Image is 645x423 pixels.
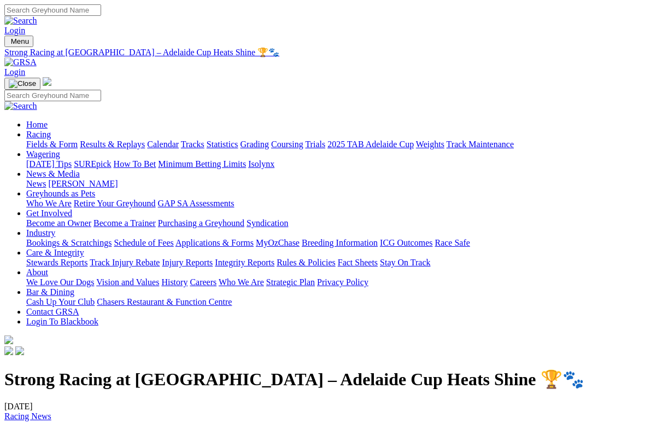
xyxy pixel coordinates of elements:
[161,277,187,287] a: History
[4,78,40,90] button: Toggle navigation
[26,277,94,287] a: We Love Our Dogs
[302,238,378,247] a: Breeding Information
[256,238,300,247] a: MyOzChase
[97,297,232,306] a: Chasers Restaurant & Function Centre
[26,120,48,129] a: Home
[74,199,156,208] a: Retire Your Greyhound
[207,140,238,149] a: Statistics
[158,159,246,169] a: Minimum Betting Limits
[4,402,51,421] span: [DATE]
[4,47,641,57] a: Strong Racing at [GEOGRAPHIC_DATA] – Adelaide Cup Heats Shine 🏆🐾
[26,159,72,169] a: [DATE] Tips
[190,277,216,287] a: Careers
[26,199,641,208] div: Greyhounds as Pets
[241,140,269,149] a: Grading
[96,277,159,287] a: Vision and Values
[26,268,48,277] a: About
[4,16,37,26] img: Search
[277,258,336,267] a: Rules & Policies
[4,335,13,344] img: logo-grsa-white.png
[4,36,33,47] button: Toggle navigation
[26,297,95,306] a: Cash Up Your Club
[147,140,179,149] a: Calendar
[26,277,641,287] div: About
[266,277,315,287] a: Strategic Plan
[175,238,254,247] a: Applications & Forms
[15,346,24,355] img: twitter.svg
[26,287,74,297] a: Bar & Dining
[4,90,101,101] input: Search
[26,238,112,247] a: Bookings & Scratchings
[48,179,118,188] a: [PERSON_NAME]
[247,218,288,228] a: Syndication
[26,218,641,228] div: Get Involved
[4,412,51,421] a: Racing News
[305,140,325,149] a: Trials
[114,238,173,247] a: Schedule of Fees
[26,248,84,257] a: Care & Integrity
[271,140,303,149] a: Coursing
[158,218,244,228] a: Purchasing a Greyhound
[26,179,641,189] div: News & Media
[416,140,444,149] a: Weights
[248,159,274,169] a: Isolynx
[435,238,470,247] a: Race Safe
[26,208,72,218] a: Get Involved
[4,369,641,390] h1: Strong Racing at [GEOGRAPHIC_DATA] – Adelaide Cup Heats Shine 🏆🐾
[327,140,414,149] a: 2025 TAB Adelaide Cup
[26,169,80,178] a: News & Media
[4,4,101,16] input: Search
[26,307,79,316] a: Contact GRSA
[74,159,111,169] a: SUREpick
[338,258,378,267] a: Fact Sheets
[4,101,37,111] img: Search
[26,140,78,149] a: Fields & Form
[26,189,95,198] a: Greyhounds as Pets
[80,140,145,149] a: Results & Replays
[380,238,432,247] a: ICG Outcomes
[26,140,641,149] div: Racing
[380,258,430,267] a: Stay On Track
[43,77,51,86] img: logo-grsa-white.png
[317,277,368,287] a: Privacy Policy
[26,317,98,326] a: Login To Blackbook
[26,258,87,267] a: Stewards Reports
[158,199,234,208] a: GAP SA Assessments
[26,297,641,307] div: Bar & Dining
[219,277,264,287] a: Who We Are
[181,140,204,149] a: Tracks
[162,258,213,267] a: Injury Reports
[26,228,55,237] a: Industry
[90,258,160,267] a: Track Injury Rebate
[114,159,156,169] a: How To Bet
[4,26,25,35] a: Login
[9,79,36,88] img: Close
[215,258,274,267] a: Integrity Reports
[4,57,37,67] img: GRSA
[26,238,641,248] div: Industry
[4,67,25,77] a: Login
[26,179,46,188] a: News
[11,37,29,45] span: Menu
[26,258,641,268] div: Care & Integrity
[93,218,156,228] a: Become a Trainer
[26,199,72,208] a: Who We Are
[26,149,60,159] a: Wagering
[26,159,641,169] div: Wagering
[26,218,91,228] a: Become an Owner
[4,346,13,355] img: facebook.svg
[26,130,51,139] a: Racing
[447,140,514,149] a: Track Maintenance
